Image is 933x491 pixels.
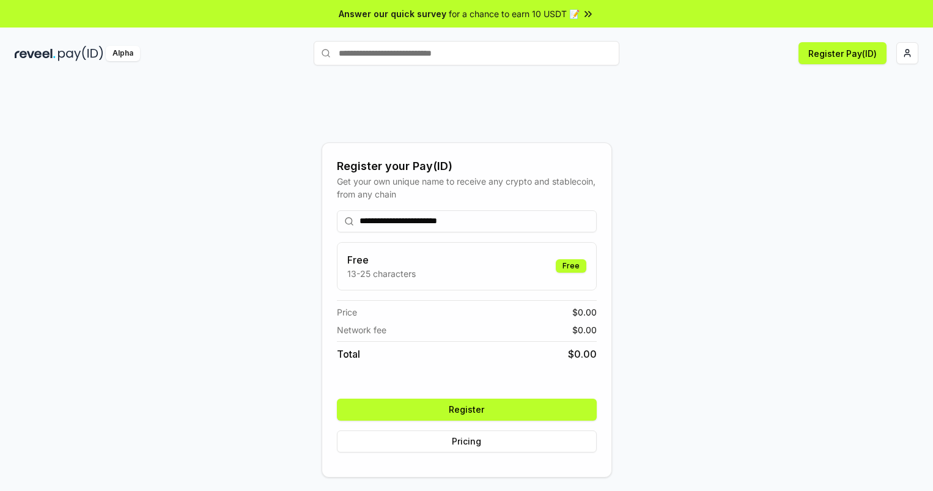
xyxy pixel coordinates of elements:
[337,347,360,361] span: Total
[337,323,386,336] span: Network fee
[347,267,416,280] p: 13-25 characters
[58,46,103,61] img: pay_id
[568,347,597,361] span: $ 0.00
[15,46,56,61] img: reveel_dark
[556,259,586,273] div: Free
[572,306,597,319] span: $ 0.00
[449,7,580,20] span: for a chance to earn 10 USDT 📝
[106,46,140,61] div: Alpha
[339,7,446,20] span: Answer our quick survey
[337,306,357,319] span: Price
[798,42,887,64] button: Register Pay(ID)
[347,253,416,267] h3: Free
[337,399,597,421] button: Register
[337,158,597,175] div: Register your Pay(ID)
[337,175,597,201] div: Get your own unique name to receive any crypto and stablecoin, from any chain
[572,323,597,336] span: $ 0.00
[337,430,597,452] button: Pricing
